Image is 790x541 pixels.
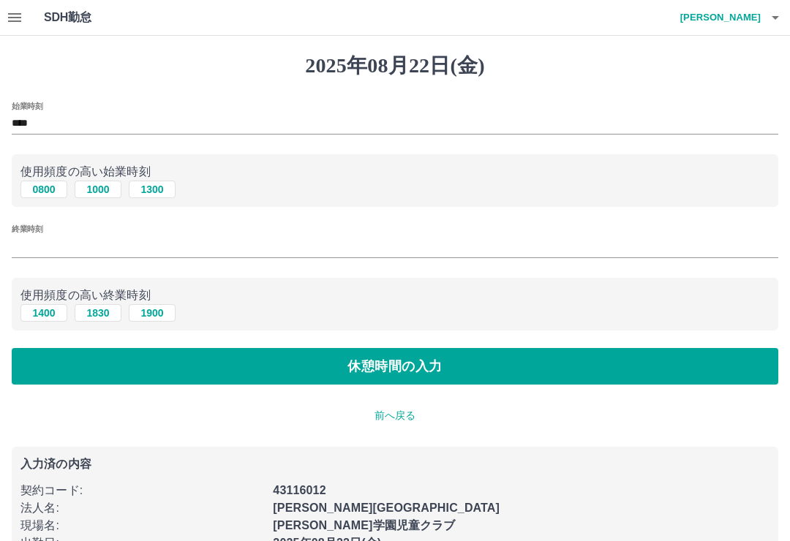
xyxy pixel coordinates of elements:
b: [PERSON_NAME][GEOGRAPHIC_DATA] [273,502,500,514]
p: 入力済の内容 [20,458,770,470]
button: 1000 [75,181,121,198]
p: 現場名 : [20,517,264,534]
p: 法人名 : [20,499,264,517]
p: 使用頻度の高い始業時刻 [20,163,770,181]
p: 契約コード : [20,482,264,499]
b: [PERSON_NAME]学園児童クラブ [273,519,455,531]
button: 休憩時間の入力 [12,348,778,385]
p: 使用頻度の高い終業時刻 [20,287,770,304]
button: 1400 [20,304,67,322]
button: 1900 [129,304,176,322]
label: 始業時刻 [12,100,42,111]
button: 0800 [20,181,67,198]
p: 前へ戻る [12,408,778,423]
button: 1830 [75,304,121,322]
label: 終業時刻 [12,224,42,235]
b: 43116012 [273,484,326,496]
button: 1300 [129,181,176,198]
h1: 2025年08月22日(金) [12,53,778,78]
